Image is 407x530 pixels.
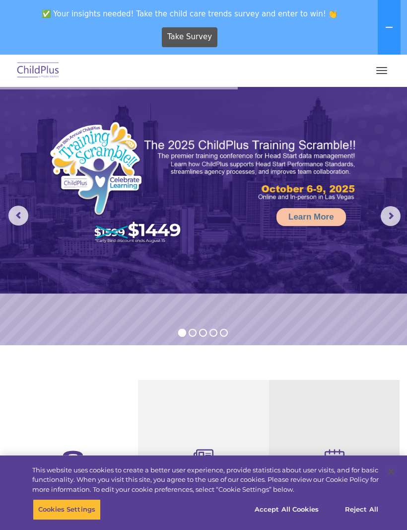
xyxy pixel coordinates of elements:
a: Take Survey [162,27,218,47]
button: Cookies Settings [33,499,101,520]
button: Close [380,460,402,482]
button: Accept All Cookies [249,499,324,520]
span: ✅ Your insights needed! Take the child care trends survey and enter to win! 👏 [4,4,376,23]
button: Reject All [331,499,393,520]
img: ChildPlus by Procare Solutions [15,59,62,82]
div: This website uses cookies to create a better user experience, provide statistics about user visit... [32,465,379,495]
a: Learn More [276,208,346,226]
span: Take Survey [167,28,212,46]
